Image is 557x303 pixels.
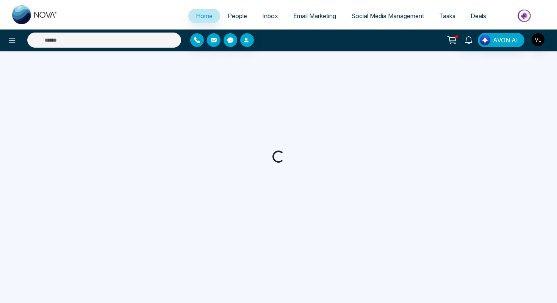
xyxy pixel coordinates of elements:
[432,9,463,23] a: Tasks
[196,12,213,20] span: Home
[255,9,286,23] a: Inbox
[188,9,220,23] a: Home
[293,12,336,20] span: Email Marketing
[344,9,432,23] a: Social Media Management
[351,12,424,20] span: Social Media Management
[439,12,455,20] span: Tasks
[498,7,552,24] img: Market-place.gif
[220,9,255,23] a: People
[471,12,486,20] span: Deals
[493,36,518,45] span: AVON AI
[463,9,494,23] a: Deals
[262,12,278,20] span: Inbox
[478,33,524,47] button: AVON AI
[532,33,544,46] img: User Avatar
[286,9,344,23] a: Email Marketing
[228,12,247,20] span: People
[480,35,490,45] img: Lead Flow
[12,5,58,24] img: Nova CRM Logo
